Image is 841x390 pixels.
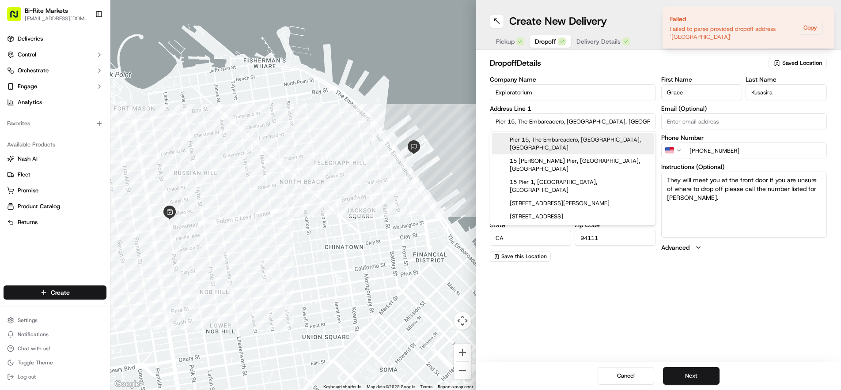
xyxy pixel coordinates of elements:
span: Save this Location [501,253,547,260]
button: Bi-Rite Markets[EMAIL_ADDRESS][DOMAIN_NAME] [4,4,91,25]
div: [STREET_ADDRESS] [492,210,654,223]
button: Create [4,285,106,300]
a: Analytics [4,95,106,109]
button: Settings [4,314,106,326]
span: Map data ©2025 Google [367,384,415,389]
span: Knowledge Base [18,173,68,182]
a: Promise [7,187,103,195]
label: Email (Optional) [661,105,827,112]
input: Enter company name [490,84,656,100]
button: Orchestrate [4,64,106,78]
a: Fleet [7,171,103,179]
span: Product Catalog [18,202,60,210]
div: 📗 [9,174,16,181]
input: Enter last name [746,84,827,100]
span: Chat with us! [18,345,50,352]
span: Control [18,51,36,59]
span: Promise [18,187,38,195]
img: Nash [9,9,27,26]
div: [STREET_ADDRESS][PERSON_NAME] [492,197,654,210]
h2: dropoff Details [490,57,763,69]
span: Pickup [496,37,515,46]
div: Available Products [4,138,106,152]
a: Nash AI [7,155,103,163]
label: First Name [661,76,743,82]
input: Enter zip code [575,230,656,246]
textarea: They will meet you at the front door if you are unsure of where to drop off please call the numbe... [661,172,827,238]
span: Dropoff [535,37,556,46]
img: Klarizel Pensader [9,128,23,142]
button: Promise [4,184,106,198]
button: Returns [4,215,106,229]
h1: Create New Delivery [509,14,607,28]
button: Notifications [4,328,106,341]
a: 💻API Documentation [71,170,145,186]
a: 📗Knowledge Base [5,170,71,186]
span: Notifications [18,331,49,338]
span: Fleet [18,171,30,179]
div: 15 [PERSON_NAME] Pier, [GEOGRAPHIC_DATA], [GEOGRAPHIC_DATA] [492,154,654,176]
div: Past conversations [9,115,59,122]
button: Bi-Rite Markets [25,6,68,15]
span: Engage [18,82,37,90]
img: 1736555255976-a54dd68f-1ca7-489b-9aae-adbdc363a1c4 [9,84,25,100]
label: Company Name [490,76,656,82]
img: Google [113,379,142,390]
span: Klarizel Pensader [27,137,73,144]
a: Terms (opens in new tab) [420,384,432,389]
button: Save this Location [490,251,551,262]
button: [EMAIL_ADDRESS][DOMAIN_NAME] [25,15,88,22]
button: Toggle Theme [4,356,106,369]
button: See all [137,113,161,124]
button: Advanced [661,243,827,252]
div: Failed [670,15,794,23]
input: Enter state [490,230,571,246]
span: Analytics [18,98,42,106]
span: Orchestrate [18,67,49,75]
a: Product Catalog [7,202,103,210]
span: Deliveries [18,35,43,43]
button: Saved Location [769,57,827,69]
a: Report a map error [438,384,473,389]
span: Saved Location [782,59,822,67]
span: Returns [18,218,38,226]
label: State [490,222,571,228]
input: Enter phone number [684,142,827,158]
span: Create [51,288,70,297]
label: Instructions (Optional) [661,164,827,170]
a: Open this area in Google Maps (opens a new window) [113,379,142,390]
button: Keyboard shortcuts [323,384,361,390]
input: Enter email address [661,113,827,129]
button: Nash AI [4,152,106,166]
button: Fleet [4,168,106,182]
div: 💻 [75,174,82,181]
span: • [75,137,78,144]
button: Zoom out [454,362,471,379]
a: Deliveries [4,32,106,46]
span: Delivery Details [576,37,621,46]
button: Chat with us! [4,342,106,355]
span: Pylon [88,195,107,202]
p: Welcome 👋 [9,35,161,49]
img: 1724597045416-56b7ee45-8013-43a0-a6f9-03cb97ddad50 [19,84,34,100]
div: Favorites [4,116,106,131]
div: We're available if you need us! [40,93,121,100]
span: Nash AI [18,155,38,163]
button: Product Catalog [4,199,106,214]
div: Start new chat [40,84,145,93]
span: API Documentation [83,173,142,182]
button: Zoom in [454,344,471,361]
label: Zip Code [575,222,656,228]
div: Pier 15, The Embarcadero, [GEOGRAPHIC_DATA], [GEOGRAPHIC_DATA] [492,133,654,154]
img: 1736555255976-a54dd68f-1ca7-489b-9aae-adbdc363a1c4 [18,137,25,144]
input: Got a question? Start typing here... [23,57,159,66]
span: Log out [18,373,36,380]
button: Cancel [598,367,654,385]
button: Copy [798,21,823,35]
label: Advanced [661,243,689,252]
button: Engage [4,79,106,94]
button: Next [663,367,720,385]
label: Address Line 1 [490,105,656,112]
